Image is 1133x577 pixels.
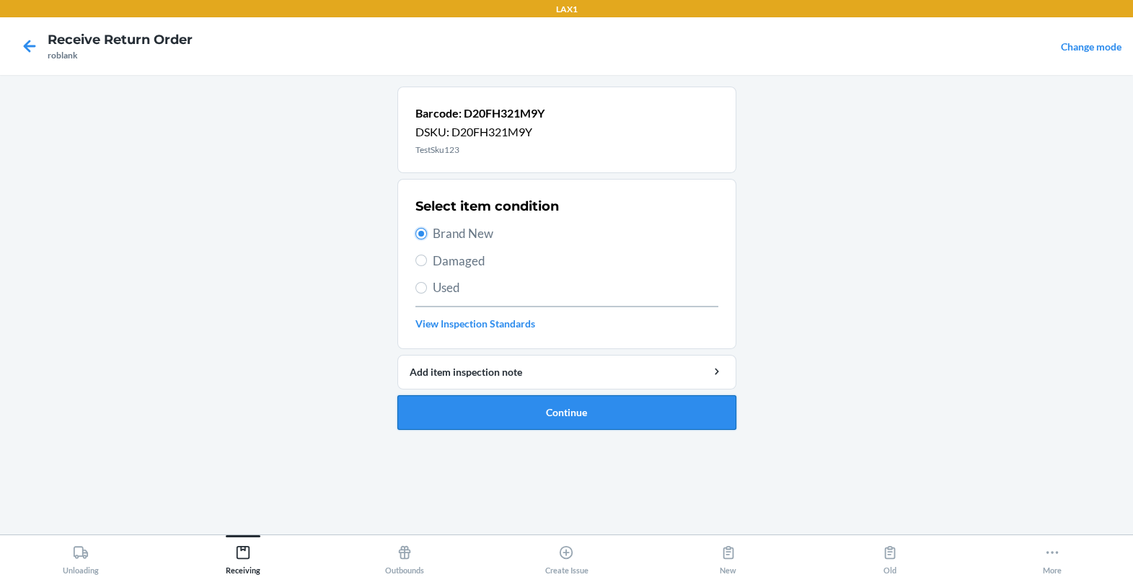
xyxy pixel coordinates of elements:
[226,539,260,575] div: Receiving
[433,252,718,270] span: Damaged
[48,30,193,49] h4: Receive Return Order
[324,535,485,575] button: Outbounds
[545,539,588,575] div: Create Issue
[415,228,427,239] input: Brand New
[415,255,427,266] input: Damaged
[433,278,718,297] span: Used
[397,395,736,430] button: Continue
[648,535,809,575] button: New
[809,535,971,575] button: Old
[433,224,718,243] span: Brand New
[385,539,424,575] div: Outbounds
[410,364,724,379] div: Add item inspection note
[415,282,427,294] input: Used
[1043,539,1062,575] div: More
[162,535,323,575] button: Receiving
[720,539,736,575] div: New
[415,144,545,157] p: TestSku123
[415,197,559,216] h2: Select item condition
[415,105,545,122] p: Barcode: D20FH321M9Y
[556,3,578,16] p: LAX1
[1061,40,1121,53] a: Change mode
[48,49,193,62] div: roblank
[397,355,736,389] button: Add item inspection note
[485,535,647,575] button: Create Issue
[415,123,545,141] p: DSKU: D20FH321M9Y
[63,539,99,575] div: Unloading
[882,539,898,575] div: Old
[415,316,718,331] a: View Inspection Standards
[971,535,1133,575] button: More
